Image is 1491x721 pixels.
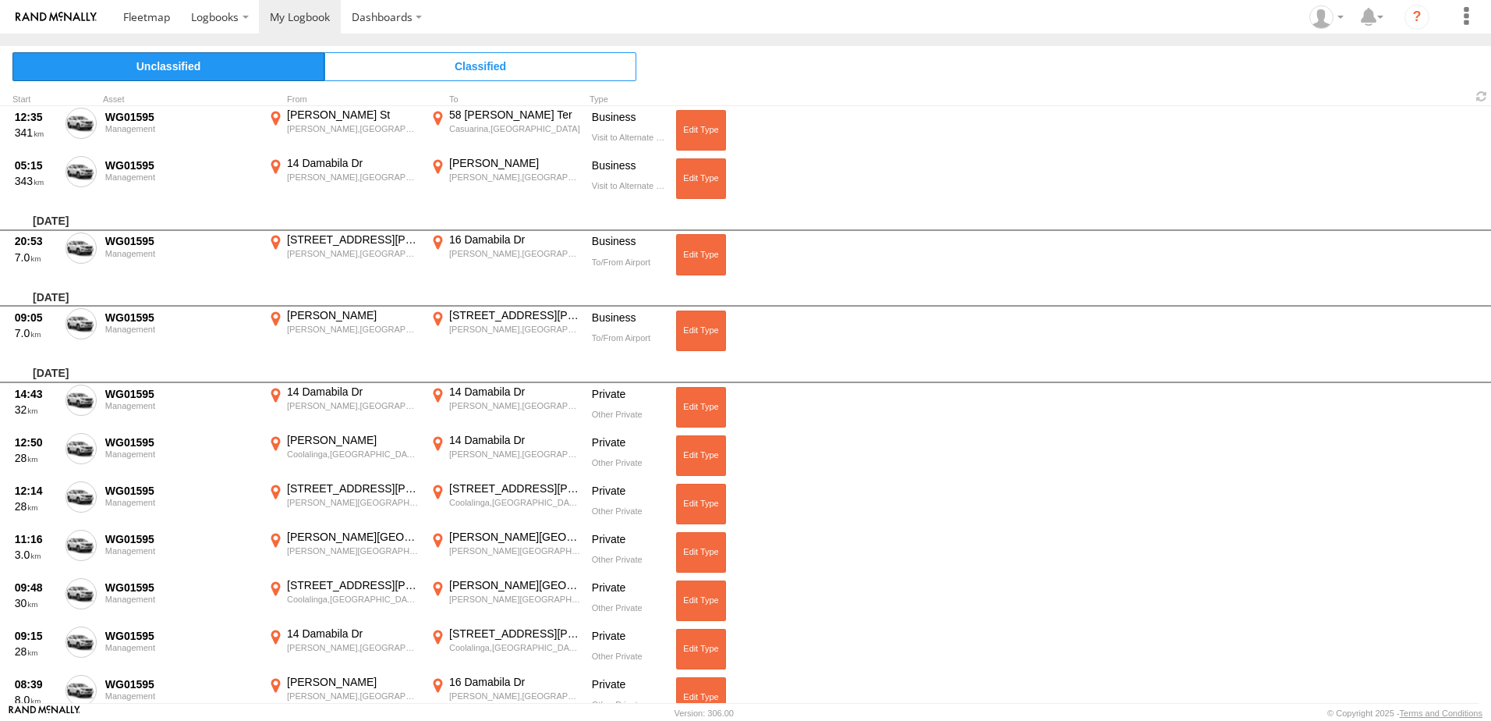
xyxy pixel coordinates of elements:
[1404,5,1429,30] i: ?
[287,156,419,170] div: 14 Damabila Dr
[449,627,581,641] div: [STREET_ADDRESS][PERSON_NAME]
[12,96,59,104] div: Click to Sort
[449,545,581,556] div: [PERSON_NAME][GEOGRAPHIC_DATA],[GEOGRAPHIC_DATA]
[265,308,421,353] label: Click to View Event Location
[103,96,259,104] div: Asset
[287,594,419,605] div: Coolalinga,[GEOGRAPHIC_DATA]
[15,499,57,513] div: 28
[592,484,665,506] div: Private
[265,481,421,527] label: Click to View Event Location
[15,484,57,498] div: 12:14
[265,96,421,104] div: From
[324,52,636,80] span: Click to view Classified Trips
[590,96,668,104] div: Type
[592,110,665,133] div: Business
[427,96,583,104] div: To
[105,234,257,248] div: WG01595
[592,435,665,458] div: Private
[427,156,583,201] label: Click to View Event Location
[15,234,57,248] div: 20:53
[287,530,419,544] div: [PERSON_NAME][GEOGRAPHIC_DATA]
[676,234,726,275] button: Click to Edit
[427,578,583,623] label: Click to View Event Location
[105,629,257,643] div: WG01595
[449,385,581,399] div: 14 Damabila Dr
[287,308,419,322] div: [PERSON_NAME]
[449,594,581,605] div: [PERSON_NAME][GEOGRAPHIC_DATA],[GEOGRAPHIC_DATA]
[15,250,57,265] div: 7.0
[265,108,421,153] label: Click to View Event Location
[16,12,97,23] img: rand-logo.svg
[287,691,419,701] div: [PERSON_NAME],[GEOGRAPHIC_DATA]
[427,308,583,353] label: Click to View Event Location
[449,642,581,653] div: Coolalinga,[GEOGRAPHIC_DATA]
[427,108,583,153] label: Click to View Event Location
[15,403,57,417] div: 32
[265,675,421,720] label: Click to View Event Location
[15,435,57,449] div: 12:50
[105,311,257,325] div: WG01595
[449,578,581,592] div: [PERSON_NAME][GEOGRAPHIC_DATA]
[592,652,643,661] span: Other Private
[449,449,581,460] div: [PERSON_NAME],[GEOGRAPHIC_DATA]
[676,435,726,476] button: Click to Edit
[427,385,583,430] label: Click to View Event Location
[105,677,257,691] div: WG01595
[449,530,581,544] div: [PERSON_NAME][GEOGRAPHIC_DATA]
[15,387,57,401] div: 14:43
[592,333,665,351] div: To/From Airport
[427,530,583,575] label: Click to View Event Location
[592,181,696,190] span: Visit to Alternate Workplace
[1327,709,1482,718] div: © Copyright 2025 -
[449,497,581,508] div: Coolalinga,[GEOGRAPHIC_DATA]
[15,451,57,465] div: 28
[105,532,257,546] div: WG01595
[287,324,419,335] div: [PERSON_NAME],[GEOGRAPHIC_DATA]
[676,484,726,524] button: Click to Edit
[287,172,419,183] div: [PERSON_NAME],[GEOGRAPHIC_DATA]
[676,532,726,573] button: Click to Edit
[592,581,665,603] div: Private
[592,158,665,181] div: Business
[287,675,419,689] div: [PERSON_NAME]
[105,581,257,595] div: WG01595
[449,433,581,447] div: 14 Damabila Dr
[105,449,257,459] div: Management
[676,387,726,428] button: Click to Edit
[105,387,257,401] div: WG01595
[265,578,421,623] label: Click to View Event Location
[592,234,665,257] div: Business
[449,691,581,701] div: [PERSON_NAME],[GEOGRAPHIC_DATA]
[105,691,257,701] div: Management
[15,596,57,610] div: 30
[676,629,726,669] button: Click to Edit
[105,484,257,498] div: WG01595
[592,410,643,419] span: Other Private
[15,110,57,124] div: 12:35
[265,233,421,278] label: Click to View Event Location
[592,311,665,333] div: Business
[265,385,421,430] label: Click to View Event Location
[105,158,257,172] div: WG01595
[105,325,257,334] div: Management
[592,555,643,564] span: Other Private
[287,123,419,134] div: [PERSON_NAME],[GEOGRAPHIC_DATA]
[287,578,419,592] div: [STREET_ADDRESS][PERSON_NAME]
[449,675,581,689] div: 16 Damabila Dr
[592,387,665,410] div: Private
[287,400,419,411] div: [PERSON_NAME],[GEOGRAPHIC_DATA]
[592,133,696,142] span: Visit to Alternate Workplace
[287,233,419,247] div: [STREET_ADDRESS][PERSON_NAME]
[15,326,57,340] div: 7.0
[15,174,57,188] div: 343
[15,629,57,643] div: 09:15
[9,705,80,721] a: Visit our Website
[592,629,665,652] div: Private
[427,433,583,478] label: Click to View Event Location
[592,677,665,700] div: Private
[287,497,419,508] div: [PERSON_NAME][GEOGRAPHIC_DATA],[GEOGRAPHIC_DATA]
[592,257,665,275] div: To/From Airport
[427,627,583,672] label: Click to View Event Location
[449,108,581,122] div: 58 [PERSON_NAME] Ter
[675,709,734,718] div: Version: 306.00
